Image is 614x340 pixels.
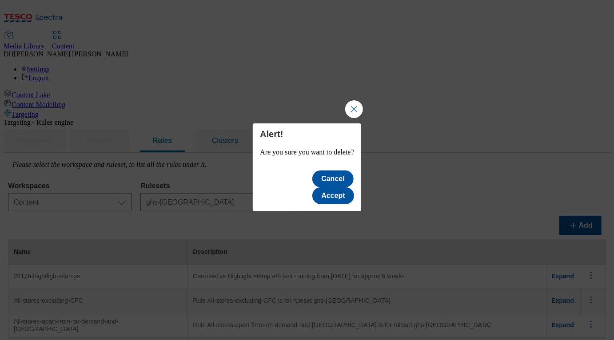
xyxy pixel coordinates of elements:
[312,187,354,204] button: Accept
[312,170,353,187] button: Cancel
[253,123,361,211] div: Modal
[260,129,354,139] h4: Alert!
[345,100,363,118] button: Close Modal
[260,148,354,156] p: Are you sure you want to delete?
